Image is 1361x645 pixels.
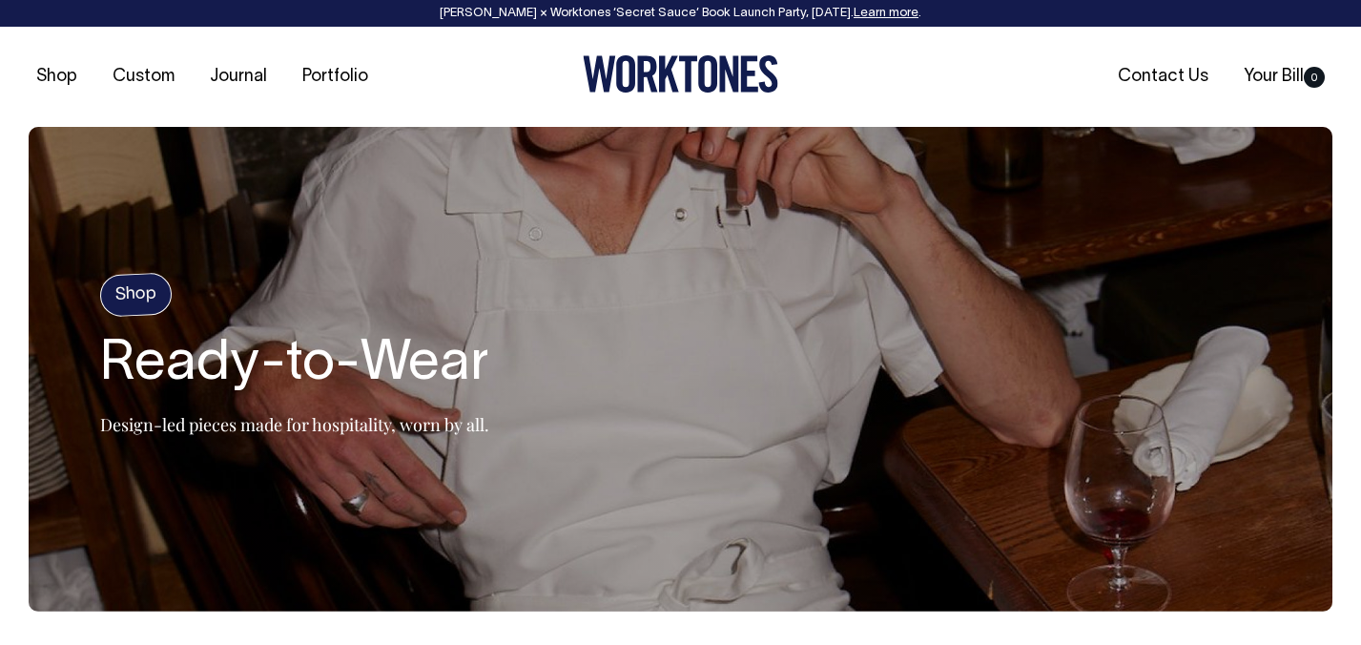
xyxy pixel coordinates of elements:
div: [PERSON_NAME] × Worktones ‘Secret Sauce’ Book Launch Party, [DATE]. . [19,7,1342,20]
h4: Shop [99,273,173,318]
p: Design-led pieces made for hospitality, worn by all. [100,413,489,436]
a: Journal [202,61,275,93]
a: Contact Us [1110,61,1216,93]
a: Your Bill0 [1236,61,1332,93]
a: Learn more [854,8,918,19]
a: Custom [105,61,182,93]
a: Shop [29,61,85,93]
span: 0 [1304,67,1325,88]
a: Portfolio [295,61,376,93]
h2: Ready-to-Wear [100,335,489,396]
